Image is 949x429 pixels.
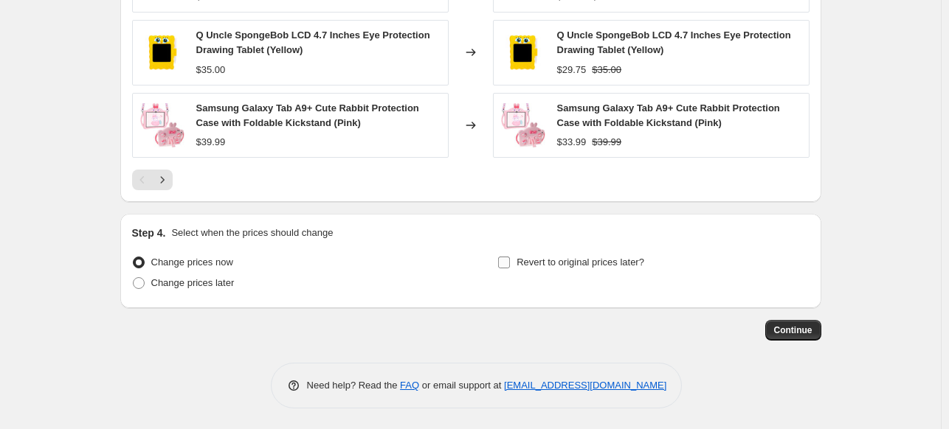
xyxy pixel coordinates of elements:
strike: $39.99 [592,135,621,150]
span: Q Uncle SpongeBob LCD 4.7 Inches Eye Protection Drawing Tablet (Yellow) [557,29,791,55]
span: Need help? Read the [307,380,401,391]
span: Change prices later [151,277,235,288]
button: Next [152,170,173,190]
nav: Pagination [132,170,173,190]
span: Samsung Galaxy Tab A9+ Cute Rabbit Protection Case with Foldable Kickstand (Pink) [196,102,419,128]
span: Q Uncle SpongeBob LCD 4.7 Inches Eye Protection Drawing Tablet (Yellow) [196,29,430,55]
span: Change prices now [151,257,233,268]
span: Continue [774,324,812,336]
p: Select when the prices should change [171,226,333,240]
h2: Step 4. [132,226,166,240]
span: Samsung Galaxy Tab A9+ Cute Rabbit Protection Case with Foldable Kickstand (Pink) [557,102,780,128]
span: or email support at [419,380,504,391]
span: Revert to original prices later? [517,257,644,268]
img: 1_cb28b0f5-822d-409d-8c50-37bd44dc1b47_80x.jpg [501,103,545,147]
img: 1_22cded33-4544-4d9b-b444-c4cf02cd526a_80x.jpg [140,30,184,74]
img: 1_22cded33-4544-4d9b-b444-c4cf02cd526a_80x.jpg [501,30,545,74]
button: Continue [765,320,821,341]
div: $35.00 [196,63,226,77]
a: [EMAIL_ADDRESS][DOMAIN_NAME] [504,380,666,391]
img: 1_cb28b0f5-822d-409d-8c50-37bd44dc1b47_80x.jpg [140,103,184,147]
div: $29.75 [557,63,587,77]
a: FAQ [400,380,419,391]
div: $39.99 [196,135,226,150]
div: $33.99 [557,135,587,150]
strike: $35.00 [592,63,621,77]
